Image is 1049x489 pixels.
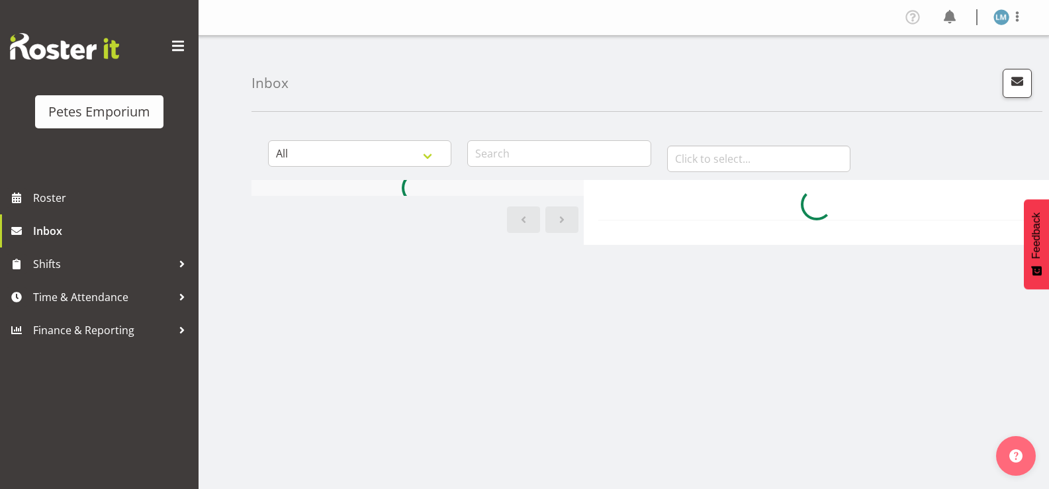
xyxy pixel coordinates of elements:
[33,320,172,340] span: Finance & Reporting
[667,146,850,172] input: Click to select...
[1030,212,1042,259] span: Feedback
[1024,199,1049,289] button: Feedback - Show survey
[10,33,119,60] img: Rosterit website logo
[467,140,651,167] input: Search
[993,9,1009,25] img: lianne-morete5410.jpg
[33,287,172,307] span: Time & Attendance
[48,102,150,122] div: Petes Emporium
[33,188,192,208] span: Roster
[251,75,289,91] h4: Inbox
[33,221,192,241] span: Inbox
[545,206,578,233] a: Next page
[33,254,172,274] span: Shifts
[1009,449,1023,463] img: help-xxl-2.png
[507,206,540,233] a: Previous page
